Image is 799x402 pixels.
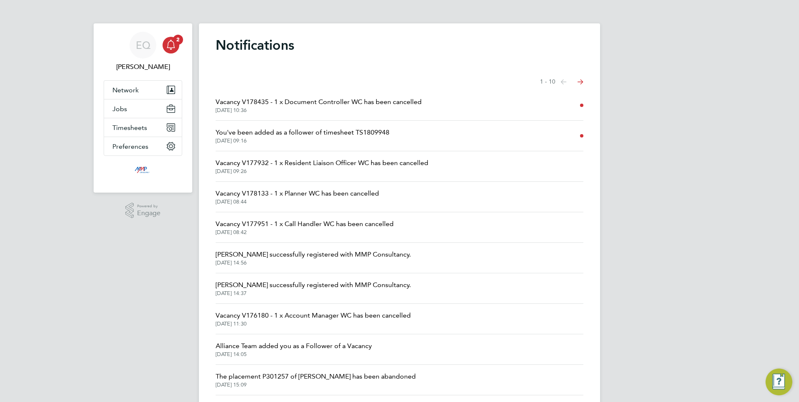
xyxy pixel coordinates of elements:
[216,198,379,205] span: [DATE] 08:44
[104,164,182,178] a: Go to home page
[216,249,411,266] a: [PERSON_NAME] successfully registered with MMP Consultancy.[DATE] 14:56
[173,35,183,45] span: 2
[216,280,411,297] a: [PERSON_NAME] successfully registered with MMP Consultancy.[DATE] 14:37
[540,78,555,86] span: 1 - 10
[136,40,150,51] span: EQ
[216,97,422,114] a: Vacancy V178435 - 1 x Document Controller WC has been cancelled[DATE] 10:36
[540,74,583,90] nav: Select page of notifications list
[216,97,422,107] span: Vacancy V178435 - 1 x Document Controller WC has been cancelled
[137,210,160,217] span: Engage
[216,137,389,144] span: [DATE] 09:16
[766,369,792,395] button: Engage Resource Center
[104,137,182,155] button: Preferences
[216,168,428,175] span: [DATE] 09:26
[131,164,155,178] img: mmpconsultancy-logo-retina.png
[216,341,372,351] span: Alliance Team added you as a Follower of a Vacancy
[216,37,583,53] h1: Notifications
[216,341,372,358] a: Alliance Team added you as a Follower of a Vacancy[DATE] 14:05
[216,310,411,321] span: Vacancy V176180 - 1 x Account Manager WC has been cancelled
[104,62,182,72] span: Eva Quinn
[112,142,148,150] span: Preferences
[216,371,416,388] a: The placement P301257 of [PERSON_NAME] has been abandoned[DATE] 15:09
[216,107,422,114] span: [DATE] 10:36
[137,203,160,210] span: Powered by
[112,105,127,113] span: Jobs
[104,32,182,72] a: EQ[PERSON_NAME]
[216,188,379,205] a: Vacancy V178133 - 1 x Planner WC has been cancelled[DATE] 08:44
[216,188,379,198] span: Vacancy V178133 - 1 x Planner WC has been cancelled
[216,158,428,168] span: Vacancy V177932 - 1 x Resident Liaison Officer WC has been cancelled
[216,158,428,175] a: Vacancy V177932 - 1 x Resident Liaison Officer WC has been cancelled[DATE] 09:26
[216,371,416,382] span: The placement P301257 of [PERSON_NAME] has been abandoned
[104,99,182,118] button: Jobs
[216,260,411,266] span: [DATE] 14:56
[216,127,389,144] a: You've been added as a follower of timesheet TS1809948[DATE] 09:16
[216,310,411,327] a: Vacancy V176180 - 1 x Account Manager WC has been cancelled[DATE] 11:30
[216,229,394,236] span: [DATE] 08:42
[216,321,411,327] span: [DATE] 11:30
[112,86,139,94] span: Network
[216,219,394,236] a: Vacancy V177951 - 1 x Call Handler WC has been cancelled[DATE] 08:42
[216,382,416,388] span: [DATE] 15:09
[216,290,411,297] span: [DATE] 14:37
[216,351,372,358] span: [DATE] 14:05
[216,219,394,229] span: Vacancy V177951 - 1 x Call Handler WC has been cancelled
[104,118,182,137] button: Timesheets
[104,81,182,99] button: Network
[216,127,389,137] span: You've been added as a follower of timesheet TS1809948
[125,203,161,219] a: Powered byEngage
[216,280,411,290] span: [PERSON_NAME] successfully registered with MMP Consultancy.
[94,23,192,193] nav: Main navigation
[216,249,411,260] span: [PERSON_NAME] successfully registered with MMP Consultancy.
[112,124,147,132] span: Timesheets
[163,32,179,59] a: 2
